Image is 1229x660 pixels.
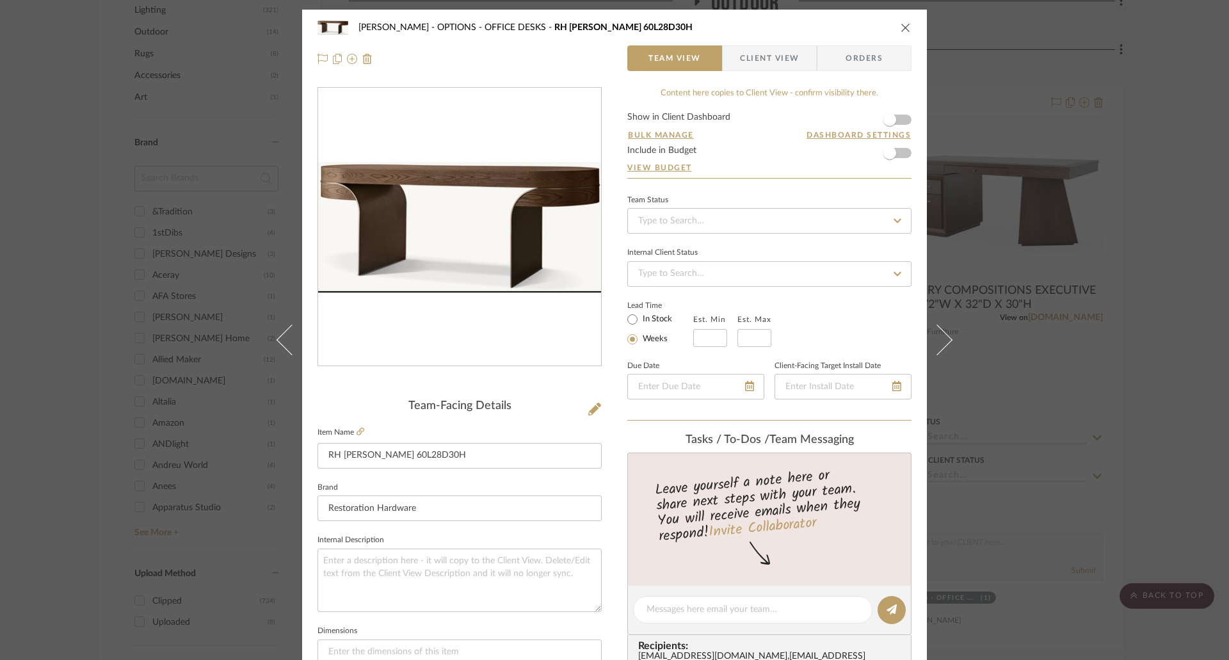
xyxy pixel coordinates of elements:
[317,443,602,469] input: Enter Item Name
[437,23,554,32] span: OPTIONS - OFFICE DESKS
[627,129,695,141] button: Bulk Manage
[627,261,912,287] input: Type to Search…
[317,427,364,438] label: Item Name
[806,129,912,141] button: Dashboard Settings
[318,162,601,293] img: 34ddb22f-8237-4053-9e19-f4d7c4fbd2a6_436x436.jpg
[686,434,769,446] span: Tasks / To-Dos /
[627,300,693,311] label: Lead Time
[831,45,897,71] span: Orders
[317,399,602,414] div: Team-Facing Details
[317,628,357,634] label: Dimensions
[693,315,726,324] label: Est. Min
[317,537,384,543] label: Internal Description
[627,433,912,447] div: team Messaging
[627,250,698,256] div: Internal Client Status
[740,45,799,71] span: Client View
[358,23,437,32] span: [PERSON_NAME]
[627,87,912,100] div: Content here copies to Client View - confirm visibility there.
[626,462,913,547] div: Leave yourself a note here or share next steps with your team. You will receive emails when they ...
[775,363,881,369] label: Client-Facing Target Install Date
[627,374,764,399] input: Enter Due Date
[640,334,668,345] label: Weeks
[627,311,693,347] mat-radio-group: Select item type
[708,512,817,544] a: Invite Collaborator
[317,495,602,521] input: Enter Brand
[554,23,693,32] span: RH [PERSON_NAME] 60L28D30H
[627,363,659,369] label: Due Date
[737,315,771,324] label: Est. Max
[362,54,373,64] img: Remove from project
[627,197,668,204] div: Team Status
[775,374,912,399] input: Enter Install Date
[318,162,601,293] div: 0
[627,208,912,234] input: Type to Search…
[317,485,338,491] label: Brand
[900,22,912,33] button: close
[627,163,912,173] a: View Budget
[640,314,672,325] label: In Stock
[638,640,906,652] span: Recipients:
[648,45,701,71] span: Team View
[317,15,348,40] img: 34ddb22f-8237-4053-9e19-f4d7c4fbd2a6_48x40.jpg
